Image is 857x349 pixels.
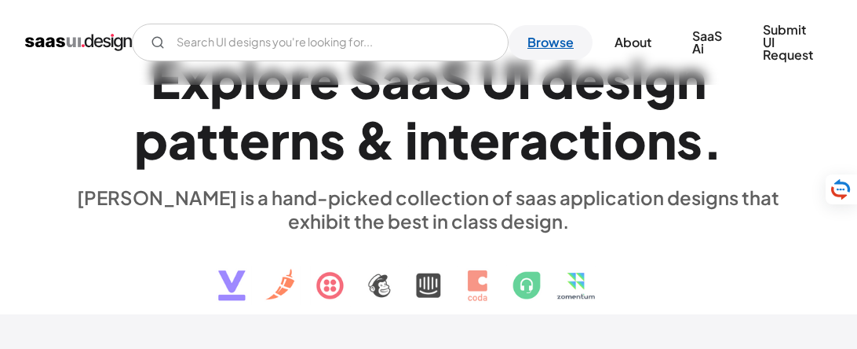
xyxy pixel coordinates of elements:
div: p [134,109,168,170]
div: t [448,109,469,170]
div: n [647,109,676,170]
a: Submit UI Request [744,13,832,72]
form: Email Form [132,24,509,61]
img: text, icon, saas logo [191,233,666,314]
h1: Explore SaaS UI design patterns & interactions. [67,49,790,170]
a: Browse [509,25,593,60]
div: a [168,109,197,170]
div: o [614,109,647,170]
div: a [520,109,549,170]
a: About [596,25,670,60]
div: S [349,49,381,109]
div: r [270,109,290,170]
a: home [25,30,132,55]
div: . [702,109,723,170]
div: i [405,109,418,170]
div: e [239,109,270,170]
div: c [549,109,579,170]
div: i [600,109,614,170]
div: t [218,109,239,170]
div: a [381,49,410,109]
div: t [197,109,218,170]
div: n [290,109,319,170]
div: r [500,109,520,170]
div: t [579,109,600,170]
a: SaaS Ai [673,19,741,66]
input: Search UI designs you're looking for... [132,24,509,61]
div: [PERSON_NAME] is a hand-picked collection of saas application designs that exhibit the best in cl... [67,186,790,233]
div: & [355,109,396,170]
div: e [469,109,500,170]
div: s [676,109,702,170]
div: s [319,109,345,170]
div: n [418,109,448,170]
